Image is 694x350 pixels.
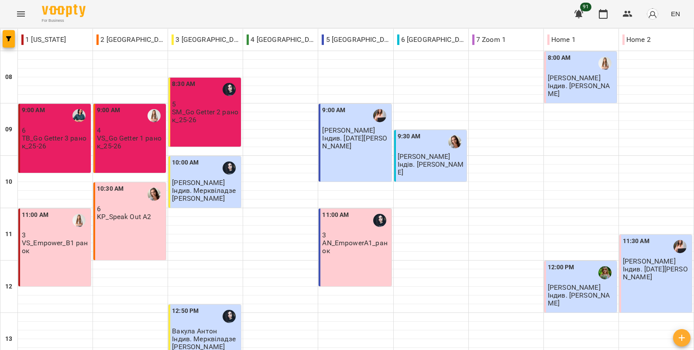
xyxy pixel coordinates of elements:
[598,57,612,70] img: Михно Віта Олександрівна
[5,72,12,82] h6: 08
[148,188,161,201] img: Пасєка Катерина Василівна
[97,184,124,194] label: 10:30 AM
[148,109,161,122] img: Михно Віта Олександрівна
[172,187,239,202] p: Індив. Мерквіладзе [PERSON_NAME]
[548,292,615,307] p: Індив. [PERSON_NAME]
[223,310,236,323] img: Мерквіладзе Саломе Теймуразівна
[22,210,48,220] label: 11:00 AM
[322,126,375,134] span: [PERSON_NAME]
[22,239,89,254] p: VS_Empower_B1 ранок
[322,239,389,254] p: AN_EmpowerA1_ранок
[548,283,601,292] span: [PERSON_NAME]
[72,109,86,122] img: Харченко Юлія Іванівна
[22,106,45,115] label: 9:00 AM
[322,106,345,115] label: 9:00 AM
[172,158,199,168] label: 10:00 AM
[96,34,164,45] p: 2 [GEOGRAPHIC_DATA]
[10,3,31,24] button: Menu
[97,134,164,150] p: VS_Go Getter 1 ранок_25-26
[223,83,236,96] img: Мерквіладзе Саломе Теймуразівна
[322,231,389,239] p: 3
[673,240,687,253] img: Коляда Юлія Алішерівна
[623,257,676,265] span: [PERSON_NAME]
[172,306,199,316] label: 12:50 PM
[97,213,151,220] p: KP_Speak Out A2
[623,265,690,281] p: Індив. [DATE][PERSON_NAME]
[97,205,164,213] p: 6
[398,132,421,141] label: 9:30 AM
[5,334,12,344] h6: 13
[5,125,12,134] h6: 09
[548,82,615,97] p: Індив. [PERSON_NAME]
[172,178,225,187] span: [PERSON_NAME]
[580,3,591,11] span: 91
[72,214,86,227] img: Михно Віта Олександрівна
[322,210,349,220] label: 11:00 AM
[97,106,120,115] label: 9:00 AM
[5,230,12,239] h6: 11
[373,214,386,227] img: Мерквіладзе Саломе Теймуразівна
[623,237,649,246] label: 11:30 AM
[21,34,66,45] p: 1 [US_STATE]
[548,53,571,63] label: 8:00 AM
[42,4,86,17] img: Voopty Logo
[548,74,601,82] span: [PERSON_NAME]
[397,34,465,45] p: 6 [GEOGRAPHIC_DATA]
[472,34,506,45] p: 7 Zoom 1
[598,266,612,279] img: Дворова Ксенія Василівна
[5,282,12,292] h6: 12
[322,34,389,45] p: 5 [GEOGRAPHIC_DATA]
[322,134,389,150] p: Індив. [DATE][PERSON_NAME]
[22,127,89,134] p: 6
[22,134,89,150] p: TB_Go Getter 3 ранок_25-26
[247,34,314,45] p: 4 [GEOGRAPHIC_DATA]
[172,34,239,45] p: 3 [GEOGRAPHIC_DATA]
[97,127,164,134] p: 4
[398,161,465,176] p: Індів. [PERSON_NAME]
[547,34,576,45] p: Home 1
[448,135,461,148] img: Пасєка Катерина Василівна
[646,8,659,20] img: avatar_s.png
[548,263,574,272] label: 12:00 PM
[172,327,217,335] span: Вакула Антон
[172,108,239,124] p: SM_Go Getter 2 ранок_25-26
[22,231,89,239] p: 3
[172,100,239,108] p: 5
[622,34,651,45] p: Home 2
[42,18,86,24] span: For Business
[223,161,236,175] img: Мерквіладзе Саломе Теймуразівна
[5,177,12,187] h6: 10
[667,6,684,22] button: EN
[172,79,195,89] label: 8:30 AM
[673,329,691,347] button: Add lesson
[398,152,450,161] span: [PERSON_NAME]
[373,109,386,122] img: Коляда Юлія Алішерівна
[671,9,680,18] span: EN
